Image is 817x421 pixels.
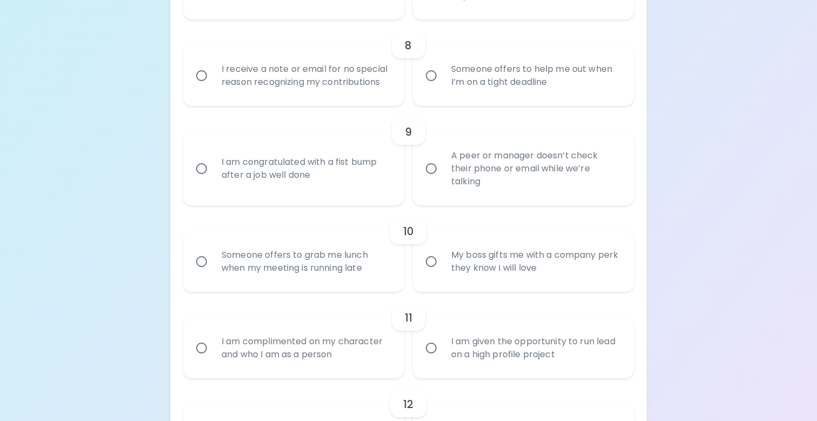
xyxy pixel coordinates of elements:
[213,143,398,195] div: I am congratulated with a fist bump after a job well done
[443,50,628,102] div: Someone offers to help me out when I’m on a tight deadline
[443,322,628,374] div: I am given the opportunity to run lead on a high profile project
[403,396,413,413] h6: 12
[443,136,628,201] div: A peer or manager doesn’t check their phone or email while we’re talking
[213,50,398,102] div: I receive a note or email for no special reason recognizing my contributions
[183,106,634,205] div: choice-group-check
[443,236,628,288] div: My boss gifts me with a company perk they know I will love
[405,123,412,141] h6: 9
[405,37,412,54] h6: 8
[213,236,398,288] div: Someone offers to grab me lunch when my meeting is running late
[403,223,414,240] h6: 10
[183,205,634,292] div: choice-group-check
[213,322,398,374] div: I am complimented on my character and who I am as a person
[183,19,634,106] div: choice-group-check
[183,292,634,378] div: choice-group-check
[405,309,412,326] h6: 11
